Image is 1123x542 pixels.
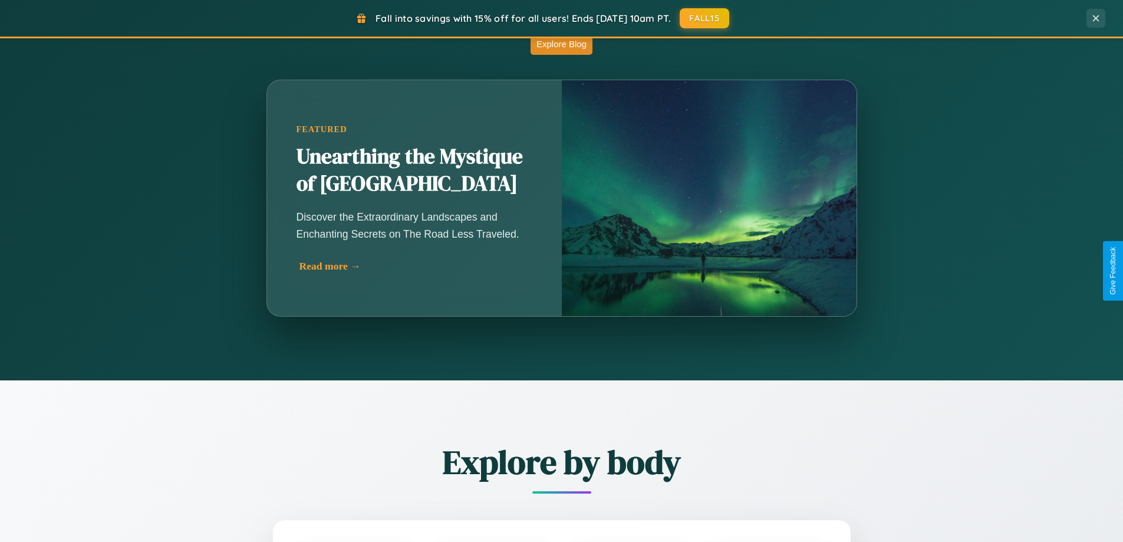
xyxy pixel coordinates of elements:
[531,33,592,55] button: Explore Blog
[376,12,671,24] span: Fall into savings with 15% off for all users! Ends [DATE] 10am PT.
[680,8,729,28] button: FALL15
[1109,247,1117,295] div: Give Feedback
[297,124,532,134] div: Featured
[208,439,915,485] h2: Explore by body
[297,143,532,198] h2: Unearthing the Mystique of [GEOGRAPHIC_DATA]
[297,209,532,242] p: Discover the Extraordinary Landscapes and Enchanting Secrets on The Road Less Traveled.
[299,260,535,272] div: Read more →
